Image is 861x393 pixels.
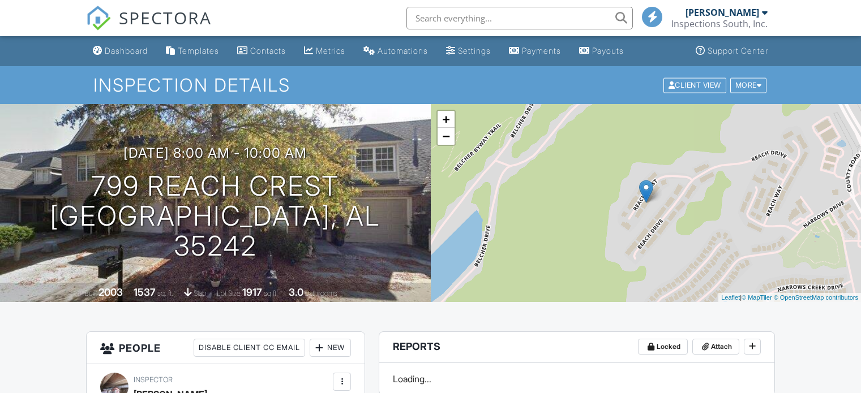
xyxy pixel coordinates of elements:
[442,41,495,62] a: Settings
[299,41,350,62] a: Metrics
[438,128,455,145] a: Zoom out
[504,41,566,62] a: Payments
[134,375,173,384] span: Inspector
[662,80,729,89] a: Client View
[686,7,759,18] div: [PERSON_NAME]
[406,7,633,29] input: Search everything...
[378,46,428,55] div: Automations
[691,41,773,62] a: Support Center
[264,289,278,297] span: sq.ft.
[721,294,740,301] a: Leaflet
[592,46,624,55] div: Payouts
[86,15,212,39] a: SPECTORA
[458,46,491,55] div: Settings
[217,289,241,297] span: Lot Size
[233,41,290,62] a: Contacts
[157,289,173,297] span: sq. ft.
[134,286,156,298] div: 1537
[87,332,365,364] h3: People
[161,41,224,62] a: Templates
[178,46,219,55] div: Templates
[730,77,767,93] div: More
[86,6,111,31] img: The Best Home Inspection Software - Spectora
[242,286,262,298] div: 1917
[93,75,768,95] h1: Inspection Details
[194,339,305,357] div: Disable Client CC Email
[663,77,726,93] div: Client View
[88,41,152,62] a: Dashboard
[316,46,345,55] div: Metrics
[289,286,303,298] div: 3.0
[310,339,351,357] div: New
[194,289,206,297] span: slab
[718,293,861,303] div: |
[98,286,123,298] div: 2003
[671,18,768,29] div: Inspections South, Inc.
[84,289,97,297] span: Built
[742,294,772,301] a: © MapTiler
[774,294,858,301] a: © OpenStreetMap contributors
[119,6,212,29] span: SPECTORA
[522,46,561,55] div: Payments
[438,111,455,128] a: Zoom in
[359,41,432,62] a: Automations (Basic)
[123,145,307,161] h3: [DATE] 8:00 am - 10:00 am
[250,46,286,55] div: Contacts
[18,171,413,261] h1: 799 Reach Crest [GEOGRAPHIC_DATA], AL 35242
[105,46,148,55] div: Dashboard
[575,41,628,62] a: Payouts
[708,46,768,55] div: Support Center
[305,289,337,297] span: bathrooms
